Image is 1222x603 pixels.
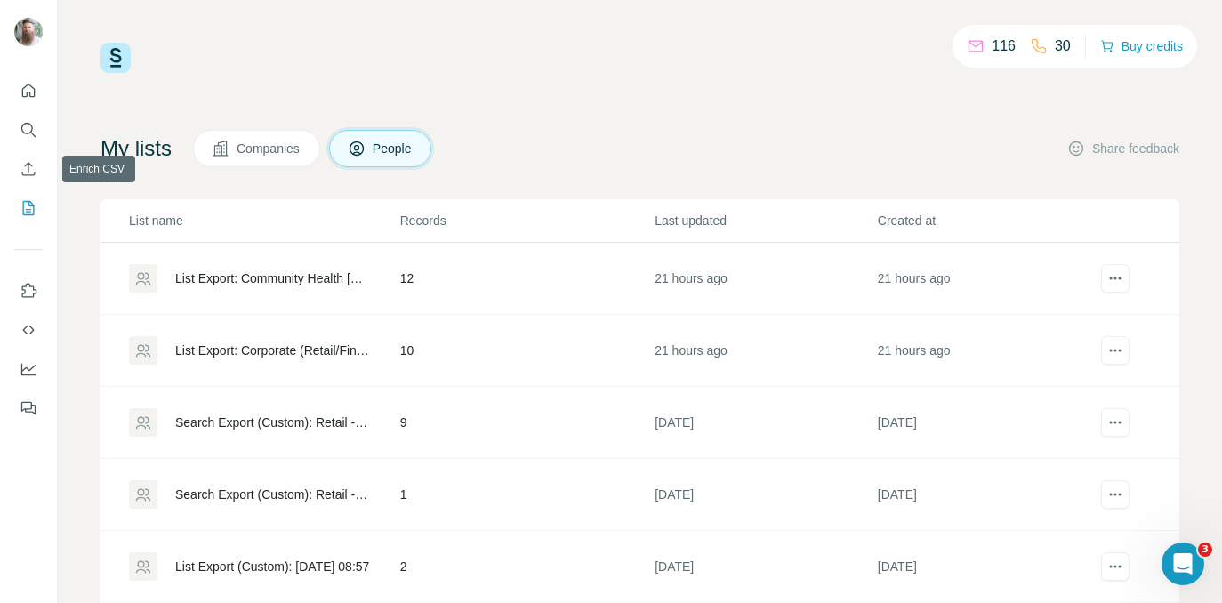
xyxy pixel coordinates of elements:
button: Use Surfe on LinkedIn [14,275,43,307]
button: Dashboard [14,353,43,385]
p: List name [129,212,398,229]
td: [DATE] [654,531,877,603]
p: Created at [878,212,1099,229]
td: 21 hours ago [877,315,1100,387]
td: [DATE] [654,459,877,531]
div: Search Export (Custom): Retail - [DATE] 08:08 [175,414,370,431]
span: Companies [237,140,301,157]
button: actions [1101,264,1130,293]
p: 116 [992,36,1016,57]
td: 9 [399,387,654,459]
button: Use Surfe API [14,314,43,346]
p: Records [400,212,653,229]
p: Last updated [655,212,876,229]
td: [DATE] [877,459,1100,531]
img: Surfe Logo [100,43,131,73]
div: List Export (Custom): [DATE] 08:57 [175,558,369,575]
h4: My lists [100,134,172,163]
iframe: Intercom live chat [1162,543,1204,585]
td: 21 hours ago [654,243,877,315]
button: My lists [14,192,43,224]
div: List Export: Community Health [DATE] - [DATE] 03:50 [175,269,370,287]
p: 30 [1055,36,1071,57]
button: Feedback [14,392,43,424]
td: 21 hours ago [877,243,1100,315]
td: 21 hours ago [654,315,877,387]
td: [DATE] [877,531,1100,603]
td: [DATE] [654,387,877,459]
span: People [373,140,414,157]
td: 12 [399,243,654,315]
td: 2 [399,531,654,603]
button: Share feedback [1067,140,1179,157]
button: actions [1101,408,1130,437]
button: Enrich CSV [14,153,43,185]
img: Avatar [14,18,43,46]
button: Buy credits [1100,34,1183,59]
div: List Export: Corporate (Retail/Finance) 07-08 - [DATE] 03:49 [175,342,370,359]
td: 1 [399,459,654,531]
button: actions [1101,480,1130,509]
span: 3 [1198,543,1212,557]
button: actions [1101,552,1130,581]
button: actions [1101,336,1130,365]
div: Search Export (Custom): Retail - [DATE] 08:06 [175,486,370,503]
td: 10 [399,315,654,387]
td: [DATE] [877,387,1100,459]
button: Quick start [14,75,43,107]
button: Search [14,114,43,146]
